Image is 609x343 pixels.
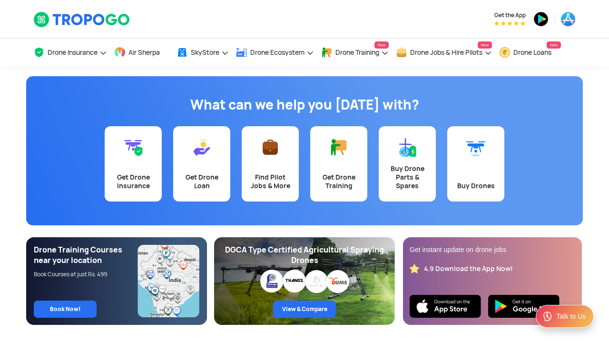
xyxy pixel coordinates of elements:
[335,49,379,56] span: Drone Training
[310,126,367,202] a: Get Drone Training
[222,245,387,266] div: DGCA Type Certified Agricultural Spraying Drones
[273,301,336,318] a: View & Compare
[560,11,576,27] img: appstore
[494,11,526,19] span: Get the App
[33,11,131,28] img: TropoGo Logo
[316,173,362,190] div: Get Drone Training
[128,49,160,56] span: Air Sherpa
[384,164,430,190] div: Buy Drone Parts & Spares
[34,271,138,278] div: Book Courses at just Rs. 499
[250,49,304,56] span: Drone Ecosystem
[453,182,499,190] div: Buy Drones
[329,138,348,157] img: Get Drone Training
[398,138,417,157] img: Buy Drone Parts & Spares
[192,138,211,157] img: Get Drone Loan
[33,95,576,114] h1: What can we help you [DATE] with?
[33,39,107,67] a: Drone Insurance
[557,312,586,321] div: Talk to Us
[179,173,225,190] div: Get Drone Loan
[513,49,551,56] span: Drone Loans
[34,245,138,266] div: Drone Training Courses near your location
[499,39,561,67] a: Drone LoansNew
[173,126,230,202] a: Get Drone Loan
[547,41,561,49] span: New
[410,245,575,254] div: Get instant update on drone jobs
[321,39,389,67] a: Drone TrainingNew
[261,138,280,157] img: Find Pilot Jobs & More
[396,39,492,67] a: Drone Jobs & Hire PilotsNew
[114,39,169,67] a: Air Sherpa
[191,49,219,56] span: SkyStore
[410,295,481,318] img: Ios
[236,39,314,67] a: Drone Ecosystem
[34,301,97,318] a: Book Now!
[424,264,513,273] div: 4.9 Download the App Now!
[494,21,525,26] img: App Raking
[247,173,293,190] div: Find Pilot Jobs & More
[410,264,419,273] img: star_rating
[488,295,560,318] img: Playstore
[110,173,156,190] div: Get Drone Insurance
[466,138,485,157] img: Buy Drones
[410,49,482,56] span: Drone Jobs & Hire Pilots
[105,126,162,202] a: Get Drone Insurance
[242,126,299,202] a: Find Pilot Jobs & More
[48,49,98,56] span: Drone Insurance
[124,138,143,157] img: Get Drone Insurance
[177,39,229,67] a: SkyStore
[379,126,436,202] a: Buy Drone Parts & Spares
[478,41,492,49] span: New
[542,311,553,322] img: ic_Support.svg
[447,126,504,202] a: Buy Drones
[374,41,389,49] span: New
[533,11,549,27] img: playstore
